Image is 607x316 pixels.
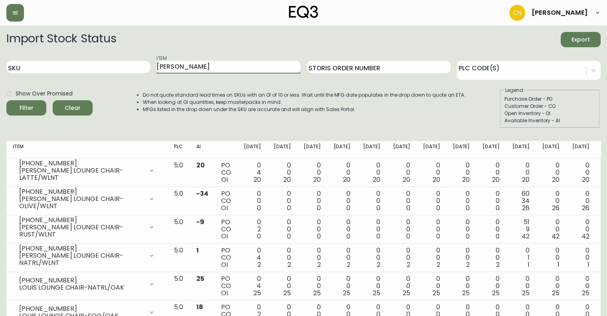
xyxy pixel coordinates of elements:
[377,260,380,269] span: 2
[313,288,321,298] span: 25
[274,190,291,212] div: 0 0
[363,162,380,183] div: 0 0
[19,188,144,195] div: [PHONE_NUMBER]
[190,141,215,159] th: AI
[466,232,470,241] span: 0
[19,305,144,312] div: [PHONE_NUMBER]
[512,247,530,268] div: 0 1
[221,190,231,212] div: PO CO
[506,141,536,159] th: [DATE]
[567,35,594,45] span: Export
[304,219,321,240] div: 0 0
[433,175,440,184] span: 20
[552,203,560,213] span: 26
[566,141,596,159] th: [DATE]
[53,100,93,115] button: Clear
[257,203,261,213] span: 0
[363,190,380,212] div: 0 0
[542,275,560,297] div: 0 0
[393,247,410,268] div: 0 0
[19,217,144,224] div: [PHONE_NUMBER]
[196,246,199,255] span: 1
[347,260,350,269] span: 2
[482,190,500,212] div: 0 0
[13,190,161,208] div: [PHONE_NUMBER][PERSON_NAME] LOUNGE CHAIR-OLIVE/WLNT
[466,260,470,269] span: 2
[19,224,144,238] div: [PERSON_NAME] LOUNGE CHAIR-RUST/WLNT
[19,284,144,291] div: LOUIS LOUNGE CHAIR-NATRL/OAK
[581,203,589,213] span: 26
[244,219,261,240] div: 0 2
[19,160,144,167] div: [PHONE_NUMBER]
[143,106,465,113] li: MFGs listed in the drop down under the SKU are accurate and will align with Sales Portal.
[581,175,589,184] span: 20
[257,232,261,241] span: 0
[168,141,190,159] th: PLC
[496,203,500,213] span: 0
[504,95,595,103] div: Purchase Order - PO
[522,288,530,298] span: 25
[16,89,73,98] span: Show Over Promised
[221,162,231,183] div: PO CO
[496,260,500,269] span: 2
[492,288,500,298] span: 25
[13,247,161,264] div: [PHONE_NUMBER][PERSON_NAME] LOUNGE CHAIR-NATRL/WLNT
[572,275,589,297] div: 0 0
[327,141,357,159] th: [DATE]
[504,103,595,110] div: Customer Order - CO
[504,117,595,124] div: Available Inventory - AI
[357,141,387,159] th: [DATE]
[572,190,589,212] div: 0 0
[433,288,440,298] span: 25
[462,175,470,184] span: 20
[168,244,190,272] td: 5.0
[376,232,380,241] span: 0
[581,288,589,298] span: 25
[482,275,500,297] div: 0 0
[423,275,440,297] div: 0 0
[274,162,291,183] div: 0 0
[496,232,500,241] span: 0
[316,203,320,213] span: 0
[482,162,500,183] div: 0 0
[317,260,320,269] span: 2
[13,219,161,236] div: [PHONE_NUMBER][PERSON_NAME] LOUNGE CHAIR-RUST/WLNT
[19,277,144,284] div: [PHONE_NUMBER]
[287,260,291,269] span: 2
[168,272,190,300] td: 5.0
[504,110,595,117] div: Open Inventory - OI
[267,141,297,159] th: [DATE]
[376,203,380,213] span: 0
[6,32,116,47] h2: Import Stock Status
[287,203,291,213] span: 0
[221,260,228,269] span: OI
[304,162,321,183] div: 0 0
[587,260,589,269] span: 1
[244,190,261,212] div: 0 0
[532,10,588,16] span: [PERSON_NAME]
[346,203,350,213] span: 0
[552,288,560,298] span: 25
[552,232,560,241] span: 42
[333,219,350,240] div: 0 0
[304,247,321,268] div: 0 0
[492,175,500,184] span: 20
[316,232,320,241] span: 0
[221,247,231,268] div: PO CO
[403,175,410,184] span: 20
[13,162,161,179] div: [PHONE_NUMBER][PERSON_NAME] LOUNGE CHAIR-LATTE/WLNT
[572,247,589,268] div: 0 0
[287,232,291,241] span: 0
[423,247,440,268] div: 0 0
[417,141,447,159] th: [DATE]
[19,252,144,266] div: [PERSON_NAME] LOUNGE CHAIR-NATRL/WLNT
[253,175,261,184] span: 20
[393,190,410,212] div: 0 0
[304,275,321,297] div: 0 0
[373,288,380,298] span: 25
[403,288,410,298] span: 25
[313,175,321,184] span: 20
[363,275,380,297] div: 0 0
[237,141,267,159] th: [DATE]
[482,219,500,240] div: 0 0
